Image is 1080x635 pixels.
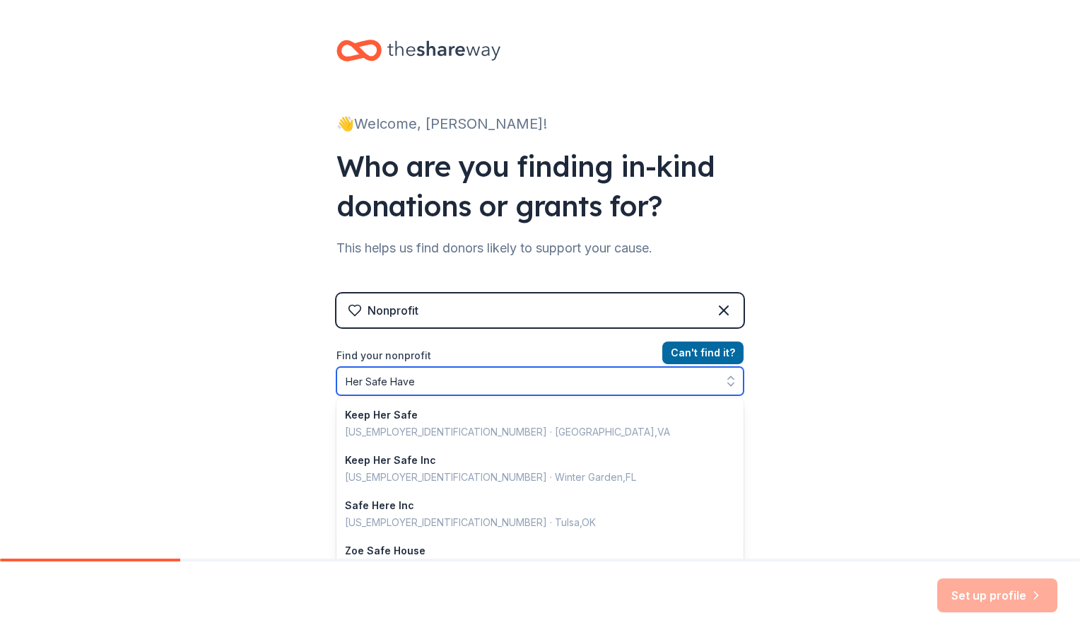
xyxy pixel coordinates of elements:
[345,542,718,559] div: Zoe Safe House
[345,469,718,486] div: [US_EMPLOYER_IDENTIFICATION_NUMBER] · Winter Garden , FL
[336,367,744,395] input: Search by name, EIN, or city
[345,497,718,514] div: Safe Here Inc
[345,514,718,531] div: [US_EMPLOYER_IDENTIFICATION_NUMBER] · Tulsa , OK
[345,452,718,469] div: Keep Her Safe Inc
[345,407,718,424] div: Keep Her Safe
[345,424,718,441] div: [US_EMPLOYER_IDENTIFICATION_NUMBER] · [GEOGRAPHIC_DATA] , VA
